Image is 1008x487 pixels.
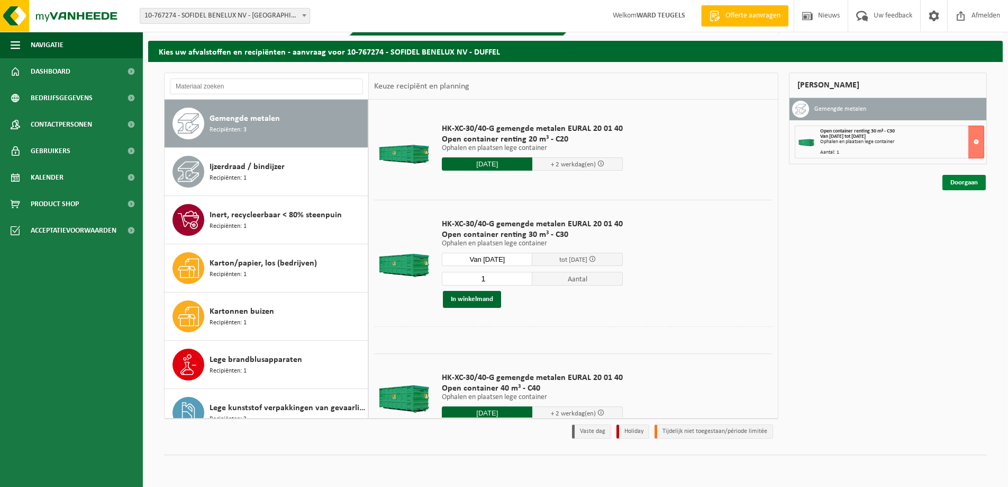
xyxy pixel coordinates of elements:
[442,229,623,240] span: Open container renting 30 m³ - C30
[942,175,986,190] a: Doorgaan
[442,219,623,229] span: HK-XC-30/40-G gemengde metalen EURAL 20 01 40
[210,161,285,173] span: Ijzerdraad / bindijzer
[442,253,532,266] input: Selecteer datum
[140,8,310,23] span: 10-767274 - SOFIDEL BENELUX NV - DUFFEL
[210,222,247,232] span: Recipiënten: 1
[210,353,302,366] span: Lege brandblusapparaten
[165,389,368,437] button: Lege kunststof verpakkingen van gevaarlijke stoffen Recipiënten: 3
[551,161,596,168] span: + 2 werkdag(en)
[532,272,623,286] span: Aantal
[165,293,368,341] button: Kartonnen buizen Recipiënten: 1
[442,240,623,247] p: Ophalen en plaatsen lege container
[559,256,587,263] span: tot [DATE]
[31,217,116,244] span: Acceptatievoorwaarden
[442,394,623,401] p: Ophalen en plaatsen lege container
[210,209,342,222] span: Inert, recycleerbaar < 80% steenpuin
[820,134,866,139] strong: Van [DATE] tot [DATE]
[572,424,611,439] li: Vaste dag
[165,148,368,196] button: Ijzerdraad / bindijzer Recipiënten: 1
[140,8,310,24] span: 10-767274 - SOFIDEL BENELUX NV - DUFFEL
[210,257,317,270] span: Karton/papier, los (bedrijven)
[442,145,623,152] p: Ophalen en plaatsen lege container
[210,366,247,376] span: Recipiënten: 1
[442,383,623,394] span: Open container 40 m³ - C40
[31,32,63,58] span: Navigatie
[210,414,247,424] span: Recipiënten: 3
[616,424,649,439] li: Holiday
[210,402,365,414] span: Lege kunststof verpakkingen van gevaarlijke stoffen
[31,85,93,111] span: Bedrijfsgegevens
[210,112,280,125] span: Gemengde metalen
[31,58,70,85] span: Dashboard
[170,78,363,94] input: Materiaal zoeken
[637,12,685,20] strong: WARD TEUGELS
[31,191,79,217] span: Product Shop
[655,424,773,439] li: Tijdelijk niet toegestaan/période limitée
[820,150,984,155] div: Aantal: 1
[165,341,368,389] button: Lege brandblusapparaten Recipiënten: 1
[210,318,247,328] span: Recipiënten: 1
[820,128,895,134] span: Open container renting 30 m³ - C30
[723,11,783,21] span: Offerte aanvragen
[210,125,247,135] span: Recipiënten: 3
[165,196,368,244] button: Inert, recycleerbaar < 80% steenpuin Recipiënten: 1
[551,410,596,417] span: + 2 werkdag(en)
[443,291,501,308] button: In winkelmand
[369,73,475,100] div: Keuze recipiënt en planning
[31,164,63,191] span: Kalender
[814,101,866,118] h3: Gemengde metalen
[165,244,368,293] button: Karton/papier, los (bedrijven) Recipiënten: 1
[31,111,92,138] span: Contactpersonen
[31,138,70,164] span: Gebruikers
[701,5,788,26] a: Offerte aanvragen
[442,123,623,134] span: HK-XC-30/40-G gemengde metalen EURAL 20 01 40
[442,157,532,171] input: Selecteer datum
[210,305,274,318] span: Kartonnen buizen
[165,100,368,148] button: Gemengde metalen Recipiënten: 3
[210,173,247,183] span: Recipiënten: 1
[442,406,532,420] input: Selecteer datum
[442,134,623,145] span: Open container renting 20 m³ - C20
[820,139,984,145] div: Ophalen en plaatsen lege container
[210,270,247,280] span: Recipiënten: 1
[148,41,1003,61] h2: Kies uw afvalstoffen en recipiënten - aanvraag voor 10-767274 - SOFIDEL BENELUX NV - DUFFEL
[442,373,623,383] span: HK-XC-30/40-G gemengde metalen EURAL 20 01 40
[789,73,987,98] div: [PERSON_NAME]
